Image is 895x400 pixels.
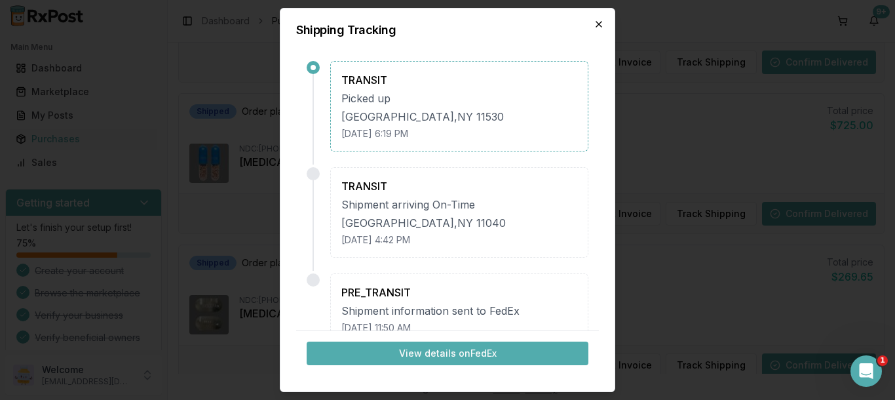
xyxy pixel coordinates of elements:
[341,178,577,194] div: TRANSIT
[341,233,577,247] div: [DATE] 4:42 PM
[341,90,577,106] div: Picked up
[341,321,577,334] div: [DATE] 11:50 AM
[307,342,588,365] button: View details onFedEx
[296,24,599,36] h2: Shipping Tracking
[341,197,577,212] div: Shipment arriving On-Time
[341,109,577,125] div: [GEOGRAPHIC_DATA] , NY 11530
[877,355,888,366] span: 1
[850,355,882,387] iframe: Intercom live chat
[341,215,577,231] div: [GEOGRAPHIC_DATA] , NY 11040
[341,285,577,300] div: PRE_TRANSIT
[341,127,577,140] div: [DATE] 6:19 PM
[341,303,577,319] div: Shipment information sent to FedEx
[341,72,577,88] div: TRANSIT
